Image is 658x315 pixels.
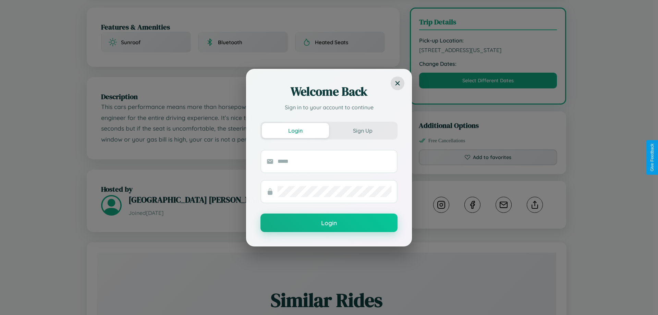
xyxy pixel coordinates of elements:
button: Sign Up [329,123,396,138]
div: Give Feedback [650,144,655,171]
button: Login [260,214,398,232]
button: Login [262,123,329,138]
p: Sign in to your account to continue [260,103,398,111]
h2: Welcome Back [260,83,398,100]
